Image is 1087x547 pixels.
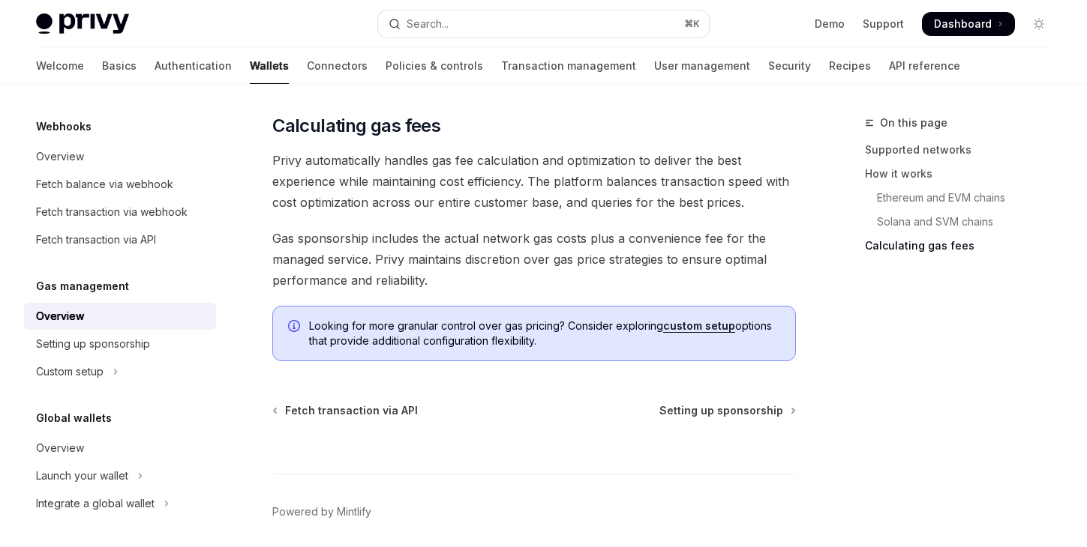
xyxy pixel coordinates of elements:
[36,307,84,325] div: Overview
[865,186,1063,210] a: Ethereum and EVM chains
[36,439,84,457] div: Overview
[863,16,904,31] a: Support
[663,319,735,333] a: custom setup
[307,48,368,84] a: Connectors
[934,16,992,31] span: Dashboard
[272,150,796,213] span: Privy automatically handles gas fee calculation and optimization to deliver the best experience w...
[829,48,871,84] a: Recipes
[36,495,155,513] div: Integrate a global wallet
[889,48,960,84] a: API reference
[815,16,845,31] a: Demo
[24,226,216,253] a: Fetch transaction via API
[768,48,811,84] a: Security
[272,114,440,138] span: Calculating gas fees
[24,330,216,357] a: Setting up sponsorship
[36,203,188,221] div: Fetch transaction via webhook
[654,48,750,84] a: User management
[36,335,150,353] div: Setting up sponsorship
[386,48,483,84] a: Policies & controls
[24,490,216,517] button: Toggle Integrate a global wallet section
[865,162,1063,186] a: How it works
[309,318,780,348] span: Looking for more granular control over gas pricing? Consider exploring options that provide addit...
[36,175,173,193] div: Fetch balance via webhook
[880,114,947,132] span: On this page
[659,403,794,418] a: Setting up sponsorship
[659,403,783,418] span: Setting up sponsorship
[285,403,418,418] span: Fetch transaction via API
[274,403,418,418] a: Fetch transaction via API
[36,363,104,381] div: Custom setup
[36,118,92,136] h5: Webhooks
[24,462,216,489] button: Toggle Launch your wallet section
[36,13,129,34] img: light logo
[155,48,232,84] a: Authentication
[684,18,700,30] span: ⌘ K
[1027,12,1051,36] button: Toggle dark mode
[272,504,371,519] a: Powered by Mintlify
[501,48,636,84] a: Transaction management
[24,435,216,462] a: Overview
[36,48,84,84] a: Welcome
[272,228,796,291] span: Gas sponsorship includes the actual network gas costs plus a convenience fee for the managed serv...
[378,10,708,37] button: Open search
[36,409,112,427] h5: Global wallets
[865,210,1063,234] a: Solana and SVM chains
[24,143,216,170] a: Overview
[24,303,216,330] a: Overview
[24,199,216,226] a: Fetch transaction via webhook
[102,48,137,84] a: Basics
[36,467,128,485] div: Launch your wallet
[865,234,1063,258] a: Calculating gas fees
[288,320,303,335] svg: Info
[250,48,289,84] a: Wallets
[24,358,216,385] button: Toggle Custom setup section
[36,277,129,295] h5: Gas management
[865,138,1063,162] a: Supported networks
[407,15,449,33] div: Search...
[36,148,84,166] div: Overview
[922,12,1015,36] a: Dashboard
[36,231,156,249] div: Fetch transaction via API
[24,171,216,198] a: Fetch balance via webhook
